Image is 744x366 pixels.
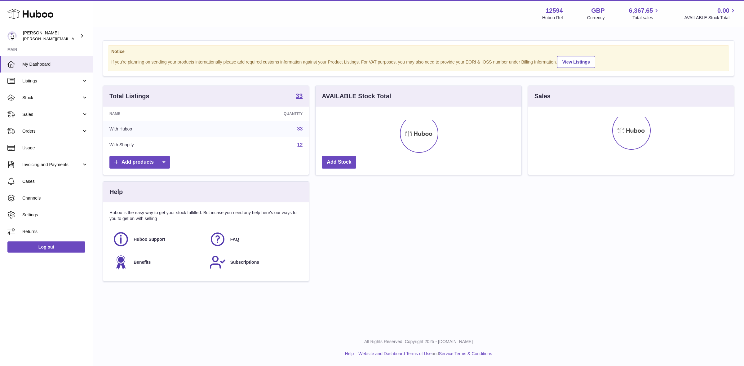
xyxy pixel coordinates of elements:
[296,93,303,100] a: 33
[22,212,88,218] span: Settings
[98,339,739,345] p: All Rights Reserved. Copyright 2025 - [DOMAIN_NAME]
[629,7,653,15] span: 6,367.65
[209,231,300,248] a: FAQ
[103,121,214,137] td: With Huboo
[209,254,300,271] a: Subscriptions
[22,195,88,201] span: Channels
[546,7,563,15] strong: 12594
[22,61,88,67] span: My Dashboard
[717,7,729,15] span: 0.00
[111,49,726,55] strong: Notice
[103,107,214,121] th: Name
[113,254,203,271] a: Benefits
[22,95,82,101] span: Stock
[111,55,726,68] div: If you're planning on sending your products internationally please add required customs informati...
[587,15,605,21] div: Currency
[629,7,660,21] a: 6,367.65 Total sales
[230,236,239,242] span: FAQ
[23,30,79,42] div: [PERSON_NAME]
[109,188,123,196] h3: Help
[345,351,354,356] a: Help
[22,78,82,84] span: Listings
[109,92,149,100] h3: Total Listings
[22,145,88,151] span: Usage
[109,156,170,169] a: Add products
[103,137,214,153] td: With Shopify
[134,236,165,242] span: Huboo Support
[22,112,82,117] span: Sales
[23,36,124,41] span: [PERSON_NAME][EMAIL_ADDRESS][DOMAIN_NAME]
[7,31,17,41] img: owen@wearemakewaves.com
[22,162,82,168] span: Invoicing and Payments
[557,56,595,68] a: View Listings
[322,92,391,100] h3: AVAILABLE Stock Total
[297,142,303,148] a: 12
[113,231,203,248] a: Huboo Support
[439,351,492,356] a: Service Terms & Conditions
[109,210,303,222] p: Huboo is the easy way to get your stock fulfilled. But incase you need any help here's our ways f...
[7,241,85,253] a: Log out
[214,107,309,121] th: Quantity
[22,229,88,235] span: Returns
[542,15,563,21] div: Huboo Ref
[230,259,259,265] span: Subscriptions
[22,179,88,184] span: Cases
[534,92,551,100] h3: Sales
[591,7,604,15] strong: GBP
[134,259,151,265] span: Benefits
[358,351,432,356] a: Website and Dashboard Terms of Use
[322,156,356,169] a: Add Stock
[684,15,737,21] span: AVAILABLE Stock Total
[297,126,303,131] a: 33
[296,93,303,99] strong: 33
[632,15,660,21] span: Total sales
[684,7,737,21] a: 0.00 AVAILABLE Stock Total
[356,351,492,357] li: and
[22,128,82,134] span: Orders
